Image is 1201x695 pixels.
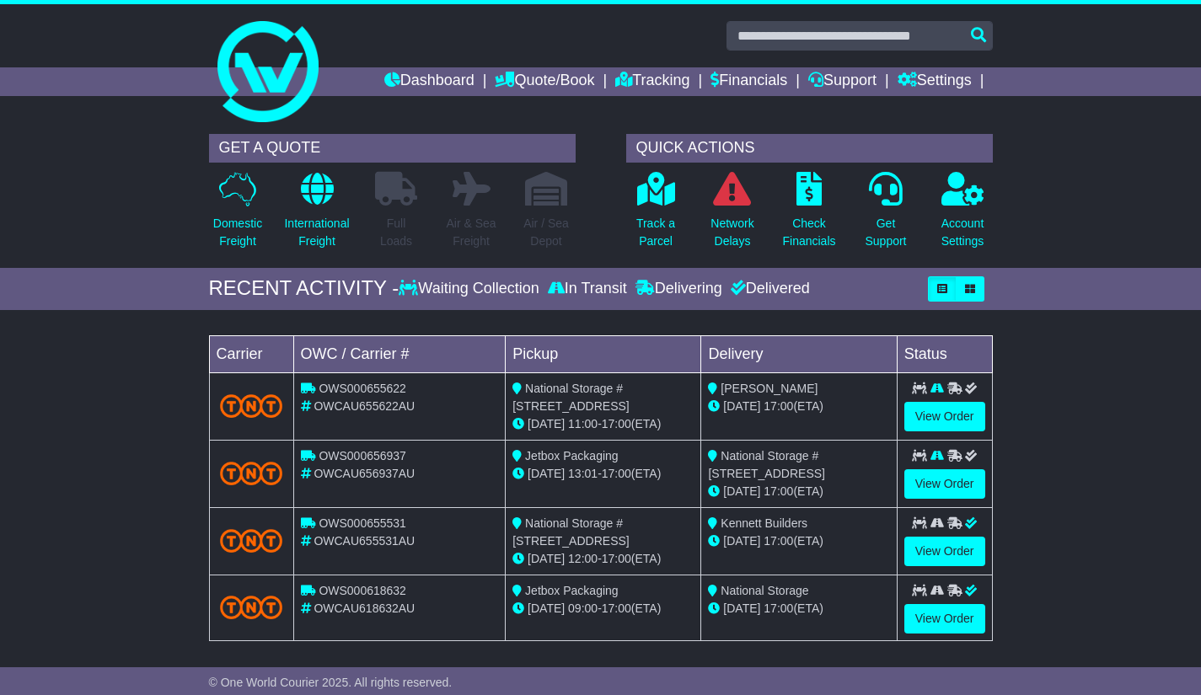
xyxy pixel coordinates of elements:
p: Network Delays [710,215,753,250]
span: National Storage [721,584,808,597]
a: Dashboard [384,67,475,96]
p: Air & Sea Freight [446,215,496,250]
p: International Freight [284,215,349,250]
span: 17:00 [602,467,631,480]
span: [DATE] [723,601,760,615]
td: Status [897,335,992,372]
span: [DATE] [528,467,565,480]
div: QUICK ACTIONS [626,134,993,163]
p: Track a Parcel [636,215,675,250]
a: CheckFinancials [781,171,836,259]
span: 11:00 [568,417,598,430]
span: 17:00 [602,601,631,615]
span: OWS000655531 [319,516,406,530]
div: Delivered [726,280,810,298]
div: (ETA) [708,483,889,500]
div: In Transit [544,280,631,298]
a: NetworkDelays [710,171,754,259]
span: 17:00 [602,552,631,565]
a: Financials [710,67,787,96]
p: Air / Sea Depot [523,215,569,250]
div: (ETA) [708,532,889,550]
span: [PERSON_NAME] [721,382,818,395]
span: OWCAU655531AU [314,534,415,548]
a: Support [808,67,877,96]
span: 17:00 [764,534,793,548]
div: - (ETA) [512,415,694,433]
div: (ETA) [708,398,889,415]
div: RECENT ACTIVITY - [209,276,399,301]
a: View Order [904,537,985,566]
span: 12:00 [568,552,598,565]
div: Waiting Collection [399,280,543,298]
span: 13:01 [568,467,598,480]
a: InternationalFreight [283,171,350,259]
a: Settings [898,67,972,96]
div: GET A QUOTE [209,134,576,163]
span: [DATE] [723,399,760,413]
a: GetSupport [864,171,907,259]
img: TNT_Domestic.png [220,596,283,618]
span: National Storage #[STREET_ADDRESS] [708,449,824,480]
span: 09:00 [568,601,598,615]
span: National Storage #[STREET_ADDRESS] [512,516,629,548]
a: Quote/Book [495,67,594,96]
span: Jetbox Packaging [525,584,619,597]
span: 17:00 [764,399,793,413]
span: © One World Courier 2025. All rights reserved. [209,676,453,689]
p: Account Settings [941,215,984,250]
span: 17:00 [764,484,793,498]
span: [DATE] [723,534,760,548]
span: [DATE] [723,484,760,498]
a: DomesticFreight [212,171,263,259]
td: Carrier [209,335,293,372]
span: [DATE] [528,601,565,615]
a: View Order [904,402,985,431]
span: OWS000618632 [319,584,406,597]
div: - (ETA) [512,465,694,483]
span: OWCAU618632AU [314,601,415,615]
td: OWC / Carrier # [293,335,506,372]
span: OWS000656937 [319,449,406,462]
span: OWCAU656937AU [314,467,415,480]
td: Delivery [701,335,897,372]
span: 17:00 [602,417,631,430]
td: Pickup [506,335,701,372]
a: Tracking [615,67,689,96]
div: - (ETA) [512,600,694,617]
span: 17:00 [764,601,793,615]
p: Check Financials [782,215,835,250]
div: (ETA) [708,600,889,617]
p: Get Support [865,215,906,250]
a: Track aParcel [635,171,676,259]
img: TNT_Domestic.png [220,529,283,552]
span: [DATE] [528,552,565,565]
div: - (ETA) [512,550,694,568]
p: Domestic Freight [213,215,262,250]
span: National Storage #[STREET_ADDRESS] [512,382,629,413]
img: TNT_Domestic.png [220,462,283,484]
a: View Order [904,604,985,634]
img: TNT_Domestic.png [220,394,283,417]
span: OWS000655622 [319,382,406,395]
div: Delivering [631,280,726,298]
span: Jetbox Packaging [525,449,619,462]
p: Full Loads [375,215,417,250]
span: Kennett Builders [721,516,807,530]
a: AccountSettings [941,171,985,259]
a: View Order [904,469,985,499]
span: [DATE] [528,417,565,430]
span: OWCAU655622AU [314,399,415,413]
